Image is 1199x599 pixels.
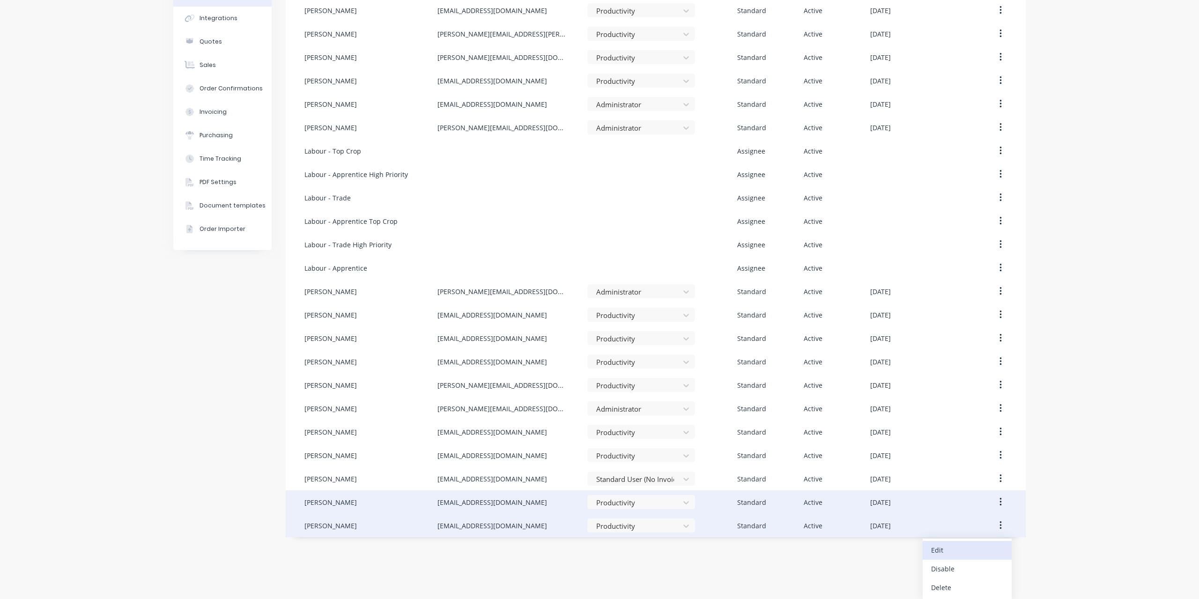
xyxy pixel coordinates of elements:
div: [PERSON_NAME] [304,333,357,343]
div: Order Importer [200,225,245,233]
div: Active [804,99,822,109]
div: Standard [737,310,766,320]
div: Standard [737,357,766,367]
div: Assignee [737,240,765,250]
div: Active [804,380,822,390]
div: Assignee [737,216,765,226]
div: [PERSON_NAME] [304,123,357,133]
div: [DATE] [870,6,891,15]
div: [DATE] [870,99,891,109]
button: Invoicing [173,100,272,124]
div: Assignee [737,193,765,203]
div: Labour - Apprentice [304,263,367,273]
div: [DATE] [870,333,891,343]
div: Active [804,29,822,39]
div: Standard [737,99,766,109]
div: Assignee [737,170,765,179]
div: [EMAIL_ADDRESS][DOMAIN_NAME] [437,333,547,343]
div: Active [804,170,822,179]
div: [PERSON_NAME] [304,521,357,531]
div: Assignee [737,263,765,273]
div: Time Tracking [200,155,241,163]
div: [DATE] [870,52,891,62]
button: PDF Settings [173,170,272,194]
button: Purchasing [173,124,272,147]
div: [DATE] [870,76,891,86]
div: [EMAIL_ADDRESS][DOMAIN_NAME] [437,451,547,460]
div: Standard [737,404,766,414]
div: [EMAIL_ADDRESS][DOMAIN_NAME] [437,521,547,531]
div: Active [804,216,822,226]
div: Active [804,497,822,507]
div: Active [804,263,822,273]
div: [EMAIL_ADDRESS][DOMAIN_NAME] [437,76,547,86]
div: [DATE] [870,404,891,414]
div: [PERSON_NAME] [304,29,357,39]
div: [EMAIL_ADDRESS][DOMAIN_NAME] [437,310,547,320]
div: [DATE] [870,287,891,296]
div: Standard [737,380,766,390]
div: Labour - Apprentice High Priority [304,170,408,179]
button: Order Importer [173,217,272,241]
div: [PERSON_NAME] [304,99,357,109]
div: Invoicing [200,108,227,116]
div: [PERSON_NAME] [304,380,357,390]
div: [PERSON_NAME] [304,357,357,367]
div: [DATE] [870,29,891,39]
div: [PERSON_NAME] [304,6,357,15]
div: [PERSON_NAME][EMAIL_ADDRESS][PERSON_NAME][DOMAIN_NAME] [437,29,569,39]
div: Assignee [737,146,765,156]
button: Document templates [173,194,272,217]
div: [PERSON_NAME][EMAIL_ADDRESS][DOMAIN_NAME] [437,123,569,133]
div: [PERSON_NAME] [304,497,357,507]
div: Labour - Trade [304,193,351,203]
div: [DATE] [870,427,891,437]
div: [EMAIL_ADDRESS][DOMAIN_NAME] [437,6,547,15]
div: Integrations [200,14,237,22]
div: Standard [737,333,766,343]
div: [EMAIL_ADDRESS][DOMAIN_NAME] [437,357,547,367]
div: [DATE] [870,380,891,390]
div: Standard [737,6,766,15]
div: [PERSON_NAME] [304,427,357,437]
button: Quotes [173,30,272,53]
div: Active [804,287,822,296]
div: [EMAIL_ADDRESS][DOMAIN_NAME] [437,427,547,437]
div: Standard [737,427,766,437]
div: Active [804,193,822,203]
div: Order Confirmations [200,84,263,93]
button: Integrations [173,7,272,30]
div: Active [804,357,822,367]
div: [DATE] [870,310,891,320]
div: Active [804,6,822,15]
div: Active [804,76,822,86]
div: [DATE] [870,474,891,484]
div: [PERSON_NAME] [304,451,357,460]
div: [DATE] [870,123,891,133]
div: [PERSON_NAME][EMAIL_ADDRESS][DOMAIN_NAME] [437,404,569,414]
div: Labour - Trade High Priority [304,240,392,250]
div: [PERSON_NAME] [304,52,357,62]
button: Order Confirmations [173,77,272,100]
div: Labour - Apprentice Top Crop [304,216,398,226]
div: Active [804,240,822,250]
div: [PERSON_NAME][EMAIL_ADDRESS][DOMAIN_NAME] [437,380,569,390]
div: Standard [737,287,766,296]
div: Labour - Top Crop [304,146,361,156]
button: Time Tracking [173,147,272,170]
div: [DATE] [870,357,891,367]
div: Active [804,310,822,320]
div: Active [804,451,822,460]
div: Disable [931,562,1003,576]
div: Edit [931,543,1003,557]
div: [DATE] [870,451,891,460]
div: [PERSON_NAME][EMAIL_ADDRESS][DOMAIN_NAME] [437,287,569,296]
div: Standard [737,76,766,86]
div: Purchasing [200,131,233,140]
div: Standard [737,123,766,133]
div: [PERSON_NAME] [304,287,357,296]
div: [DATE] [870,497,891,507]
div: Active [804,123,822,133]
div: Standard [737,521,766,531]
div: Document templates [200,201,266,210]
